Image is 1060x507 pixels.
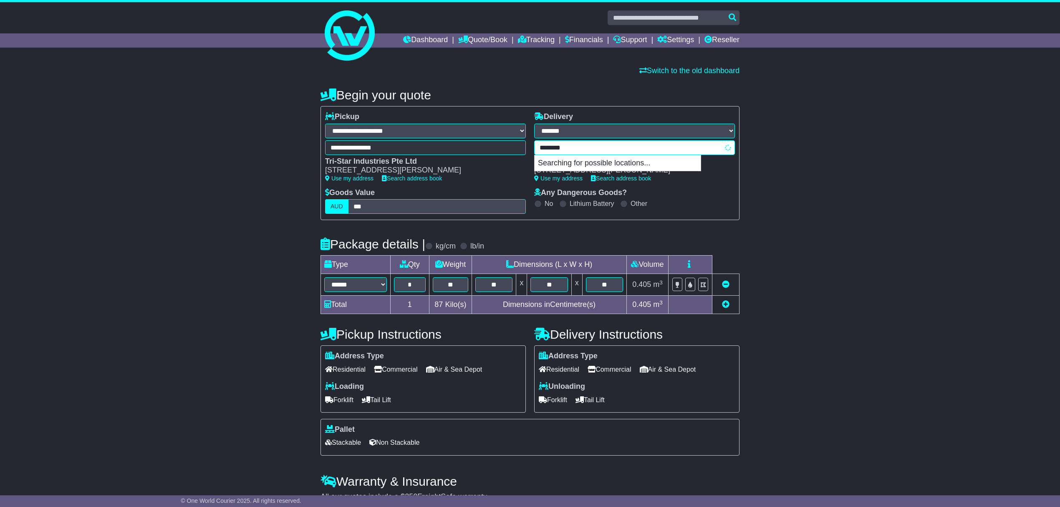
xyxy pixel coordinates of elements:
label: No [545,200,553,208]
td: x [516,274,527,296]
h4: Pickup Instructions [321,327,526,341]
td: Dimensions in Centimetre(s) [472,296,627,314]
div: [STREET_ADDRESS][PERSON_NAME] [325,166,517,175]
td: Volume [626,256,668,274]
span: m [653,280,663,289]
span: 0.405 [632,280,651,289]
span: Forklift [539,393,567,406]
a: Use my address [325,175,374,182]
span: © One World Courier 2025. All rights reserved. [181,497,301,504]
a: Tracking [518,33,555,48]
a: Switch to the old dashboard [639,66,739,75]
a: Search address book [591,175,651,182]
h4: Begin your quote [321,88,739,102]
a: Financials [565,33,603,48]
span: 87 [434,300,443,309]
td: Weight [429,256,472,274]
td: Dimensions (L x W x H) [472,256,627,274]
a: Quote/Book [458,33,507,48]
a: Search address book [382,175,442,182]
td: 1 [391,296,429,314]
span: Non Stackable [369,436,419,449]
h4: Warranty & Insurance [321,474,739,488]
span: Residential [325,363,366,376]
a: Remove this item [722,280,729,289]
label: AUD [325,199,348,214]
td: x [571,274,582,296]
label: Any Dangerous Goods? [534,188,627,198]
a: Settings [657,33,694,48]
span: Air & Sea Depot [640,363,696,376]
label: Address Type [539,352,598,361]
span: m [653,300,663,309]
td: Kilo(s) [429,296,472,314]
div: All our quotes include a $ FreightSafe warranty. [321,492,739,502]
label: Pallet [325,425,355,434]
sup: 3 [659,279,663,286]
h4: Delivery Instructions [534,327,739,341]
sup: 3 [659,299,663,306]
label: Pickup [325,112,359,122]
label: lb/in [470,242,484,251]
label: kg/cm [436,242,456,251]
td: Type [321,256,391,274]
td: Total [321,296,391,314]
span: Tail Lift [362,393,391,406]
span: Commercial [374,363,417,376]
a: Add new item [722,300,729,309]
span: Air & Sea Depot [426,363,482,376]
label: Unloading [539,382,585,391]
td: Qty [391,256,429,274]
span: Forklift [325,393,353,406]
div: Tri-Star Industries Pte Ltd [325,157,517,166]
a: Reseller [704,33,739,48]
span: 250 [405,492,417,501]
a: Dashboard [403,33,448,48]
span: Tail Lift [575,393,605,406]
label: Other [631,200,647,208]
p: Searching for possible locations... [535,155,701,171]
label: Address Type [325,352,384,361]
span: Residential [539,363,579,376]
span: Commercial [588,363,631,376]
span: Stackable [325,436,361,449]
label: Goods Value [325,188,375,198]
a: Support [613,33,647,48]
a: Use my address [534,175,583,182]
label: Loading [325,382,364,391]
label: Lithium Battery [570,200,614,208]
label: Delivery [534,112,573,122]
h4: Package details | [321,237,425,251]
span: 0.405 [632,300,651,309]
